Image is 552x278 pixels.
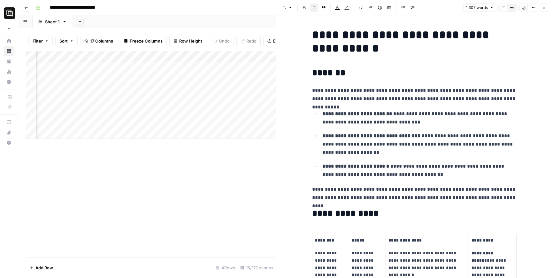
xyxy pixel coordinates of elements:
[26,263,57,273] button: Add Row
[4,128,14,137] div: What's new?
[13,91,107,98] div: Send us a message
[13,67,115,78] p: How can we help?
[13,45,115,67] p: Hi [PERSON_NAME] 👋
[4,117,14,127] a: AirOps Academy
[80,10,93,23] div: Profile image for Arnett
[209,36,234,46] button: Undo
[90,38,113,44] span: 17 Columns
[236,36,261,46] button: Redo
[45,19,60,25] div: Sheet 1
[55,36,78,46] button: Sort
[59,38,68,44] span: Sort
[64,200,128,225] button: Messages
[4,36,14,46] a: Home
[179,38,202,44] span: Row Height
[4,56,14,67] a: Your Data
[263,36,300,46] button: Export CSV
[213,263,238,273] div: 4 Rows
[4,5,14,21] button: Workspace: Gorgias 2
[463,4,496,12] button: 1,307 words
[35,265,53,271] span: Add Row
[4,127,14,138] button: What's new?
[9,110,119,122] a: Visit our Knowledge Base
[13,112,107,119] div: Visit our Knowledge Base
[130,38,163,44] span: Freeze Columns
[4,67,14,77] a: Usage
[93,10,105,23] div: Profile image for Steven
[169,36,206,46] button: Row Height
[80,36,117,46] button: 17 Columns
[238,263,276,273] div: 15/17 Columns
[7,193,121,224] div: Join our AI & SEO Builder's Community!
[13,198,115,205] div: Join our AI & SEO Builder's Community!
[33,15,72,28] a: Sheet 1
[4,7,15,19] img: Gorgias 2 Logo
[25,216,39,220] span: Home
[13,12,45,22] img: logo
[219,38,230,44] span: Undo
[4,46,14,56] a: Browse
[85,216,107,220] span: Messages
[33,38,43,44] span: Filter
[120,36,167,46] button: Freeze Columns
[68,10,81,23] div: Profile image for Joel
[246,38,257,44] span: Redo
[28,36,53,46] button: Filter
[4,138,14,148] button: Help + Support
[4,77,14,87] a: Settings
[6,86,121,104] div: Send us a message
[110,10,121,22] div: Close
[466,5,488,11] span: 1,307 words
